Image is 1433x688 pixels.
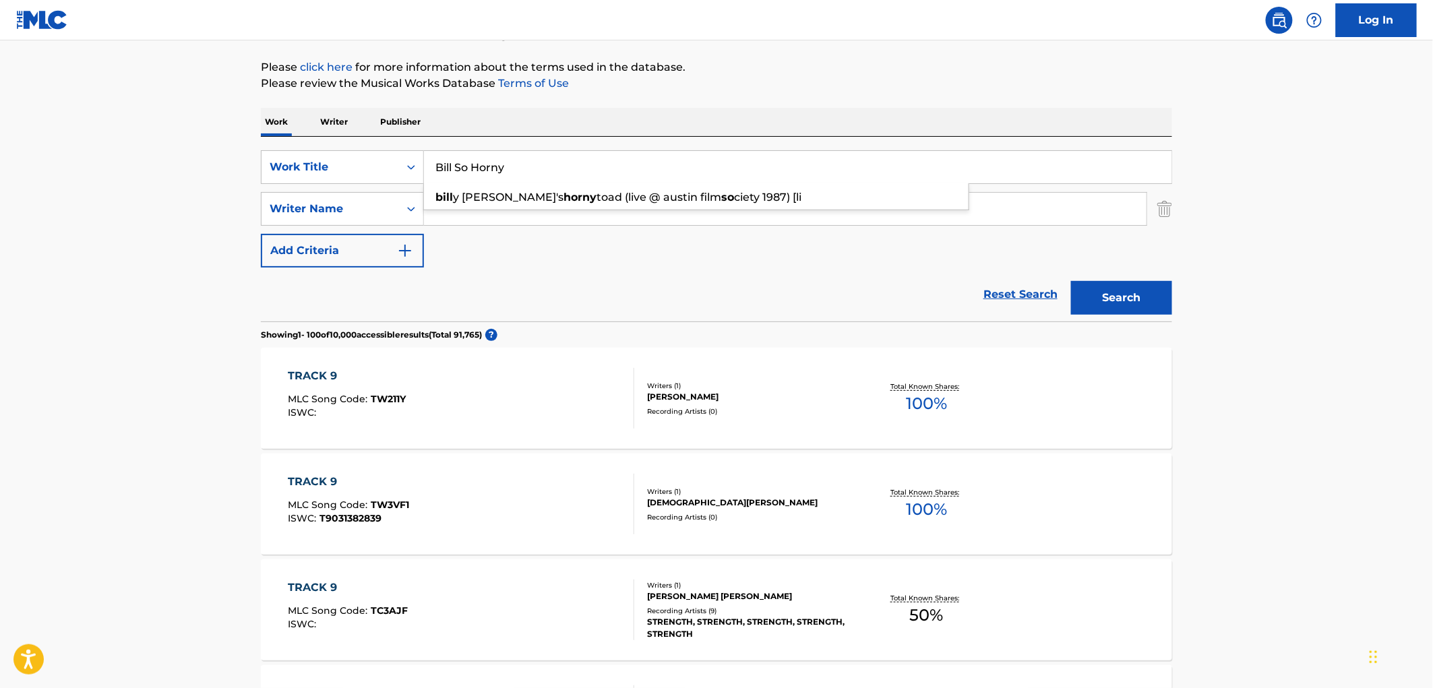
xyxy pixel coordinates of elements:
p: Showing 1 - 100 of 10,000 accessible results (Total 91,765 ) [261,329,482,341]
div: STRENGTH, STRENGTH, STRENGTH, STRENGTH, STRENGTH [647,616,851,640]
span: 50 % [910,603,944,627]
div: [PERSON_NAME] [PERSON_NAME] [647,590,851,602]
strong: horny [563,191,597,204]
form: Search Form [261,150,1172,321]
span: ciety 1987) [li [734,191,801,204]
div: TRACK 9 [288,580,408,596]
p: Total Known Shares: [890,381,963,392]
span: ISWC : [288,512,320,524]
span: y [PERSON_NAME]'s [453,191,563,204]
span: MLC Song Code : [288,604,371,617]
p: Total Known Shares: [890,593,963,603]
div: [DEMOGRAPHIC_DATA][PERSON_NAME] [647,497,851,509]
span: toad (live @ austin film [597,191,721,204]
button: Search [1071,281,1172,315]
div: Writer Name [270,201,391,217]
p: Total Known Shares: [890,487,963,497]
div: Writers ( 1 ) [647,487,851,497]
a: Log In [1336,3,1417,37]
img: MLC Logo [16,10,68,30]
img: help [1306,12,1322,28]
div: Recording Artists ( 9 ) [647,606,851,616]
iframe: Chat Widget [1366,623,1433,688]
span: TW211Y [371,393,406,405]
a: Terms of Use [495,77,569,90]
img: search [1271,12,1287,28]
span: T9031382839 [320,512,382,524]
span: MLC Song Code : [288,393,371,405]
span: TC3AJF [371,604,408,617]
div: Help [1301,7,1328,34]
div: TRACK 9 [288,368,406,384]
span: ISWC : [288,618,320,630]
div: Writers ( 1 ) [647,381,851,391]
span: MLC Song Code : [288,499,371,511]
p: Work [261,108,292,136]
span: ? [485,329,497,341]
p: Writer [316,108,352,136]
button: Add Criteria [261,234,424,268]
strong: so [721,191,734,204]
span: 100 % [906,497,947,522]
a: Reset Search [977,280,1064,309]
img: Delete Criterion [1157,192,1172,226]
div: Writers ( 1 ) [647,580,851,590]
div: Recording Artists ( 0 ) [647,406,851,416]
div: Drag [1370,637,1378,677]
span: 100 % [906,392,947,416]
p: Please for more information about the terms used in the database. [261,59,1172,75]
p: Please review the Musical Works Database [261,75,1172,92]
span: ISWC : [288,406,320,418]
a: Public Search [1266,7,1293,34]
a: TRACK 9MLC Song Code:TW3VF1ISWC:T9031382839Writers (1)[DEMOGRAPHIC_DATA][PERSON_NAME]Recording Ar... [261,454,1172,555]
img: 9d2ae6d4665cec9f34b9.svg [397,243,413,259]
a: TRACK 9MLC Song Code:TC3AJFISWC:Writers (1)[PERSON_NAME] [PERSON_NAME]Recording Artists (9)STRENG... [261,559,1172,660]
strong: bill [435,191,453,204]
div: Work Title [270,159,391,175]
a: TRACK 9MLC Song Code:TW211YISWC:Writers (1)[PERSON_NAME]Recording Artists (0)Total Known Shares:100% [261,348,1172,449]
a: click here [300,61,353,73]
p: Publisher [376,108,425,136]
div: [PERSON_NAME] [647,391,851,403]
div: Recording Artists ( 0 ) [647,512,851,522]
span: TW3VF1 [371,499,410,511]
div: TRACK 9 [288,474,410,490]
